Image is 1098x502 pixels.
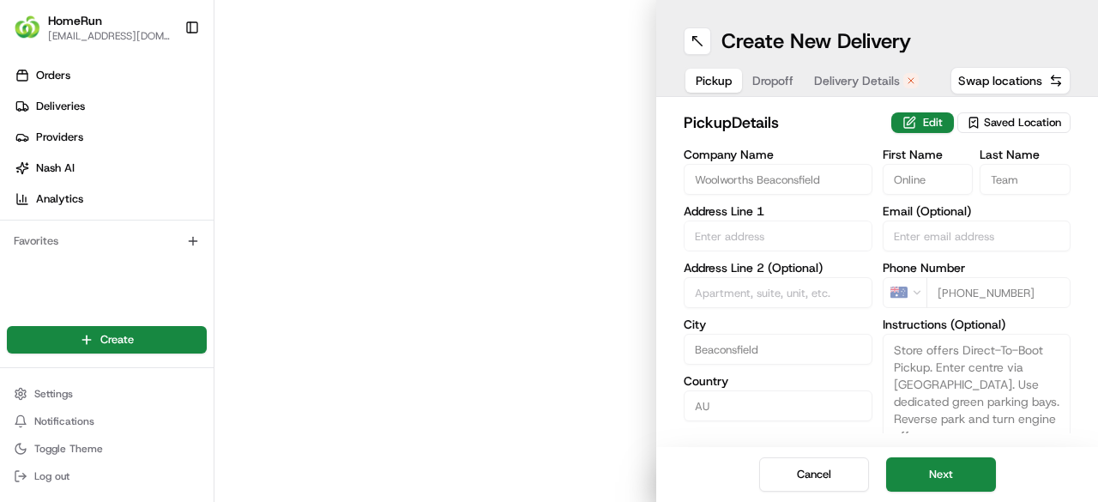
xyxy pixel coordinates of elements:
[980,148,1071,160] label: Last Name
[957,111,1071,135] button: Saved Location
[48,29,171,43] button: [EMAIL_ADDRESS][DOMAIN_NAME]
[759,457,869,492] button: Cancel
[48,12,102,29] button: HomeRun
[883,318,1071,330] label: Instructions (Optional)
[684,148,872,160] label: Company Name
[926,277,1071,308] input: Enter phone number
[34,442,103,456] span: Toggle Theme
[7,409,207,433] button: Notifications
[814,72,900,89] span: Delivery Details
[684,318,872,330] label: City
[721,27,911,55] h1: Create New Delivery
[7,382,207,406] button: Settings
[958,72,1042,89] span: Swap locations
[7,62,214,89] a: Orders
[883,262,1071,274] label: Phone Number
[7,7,178,48] button: HomeRunHomeRun[EMAIL_ADDRESS][DOMAIN_NAME]
[684,375,872,387] label: Country
[36,68,70,83] span: Orders
[980,164,1071,195] input: Enter last name
[684,262,872,274] label: Address Line 2 (Optional)
[36,160,75,176] span: Nash AI
[7,326,207,354] button: Create
[752,72,793,89] span: Dropoff
[34,414,94,428] span: Notifications
[684,111,881,135] h2: pickup Details
[684,221,872,251] input: Enter address
[684,205,872,217] label: Address Line 1
[100,332,134,348] span: Create
[36,191,83,207] span: Analytics
[684,390,872,421] input: Enter country
[883,221,1071,251] input: Enter email address
[883,148,974,160] label: First Name
[684,164,872,195] input: Enter company name
[14,14,41,41] img: HomeRun
[36,99,85,114] span: Deliveries
[7,464,207,488] button: Log out
[684,432,775,444] label: State
[696,72,732,89] span: Pickup
[36,130,83,145] span: Providers
[7,154,214,182] a: Nash AI
[891,112,954,133] button: Edit
[883,334,1071,463] textarea: Store offers Direct-To-Boot Pickup. Enter centre via [GEOGRAPHIC_DATA]. Use dedicated green parki...
[950,67,1071,94] button: Swap locations
[886,457,996,492] button: Next
[684,277,872,308] input: Apartment, suite, unit, etc.
[984,115,1061,130] span: Saved Location
[34,469,69,483] span: Log out
[781,432,872,444] label: Zip Code
[7,185,214,213] a: Analytics
[7,437,207,461] button: Toggle Theme
[684,334,872,365] input: Enter city
[34,387,73,401] span: Settings
[7,124,214,151] a: Providers
[7,93,214,120] a: Deliveries
[7,227,207,255] div: Favorites
[883,164,974,195] input: Enter first name
[883,205,1071,217] label: Email (Optional)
